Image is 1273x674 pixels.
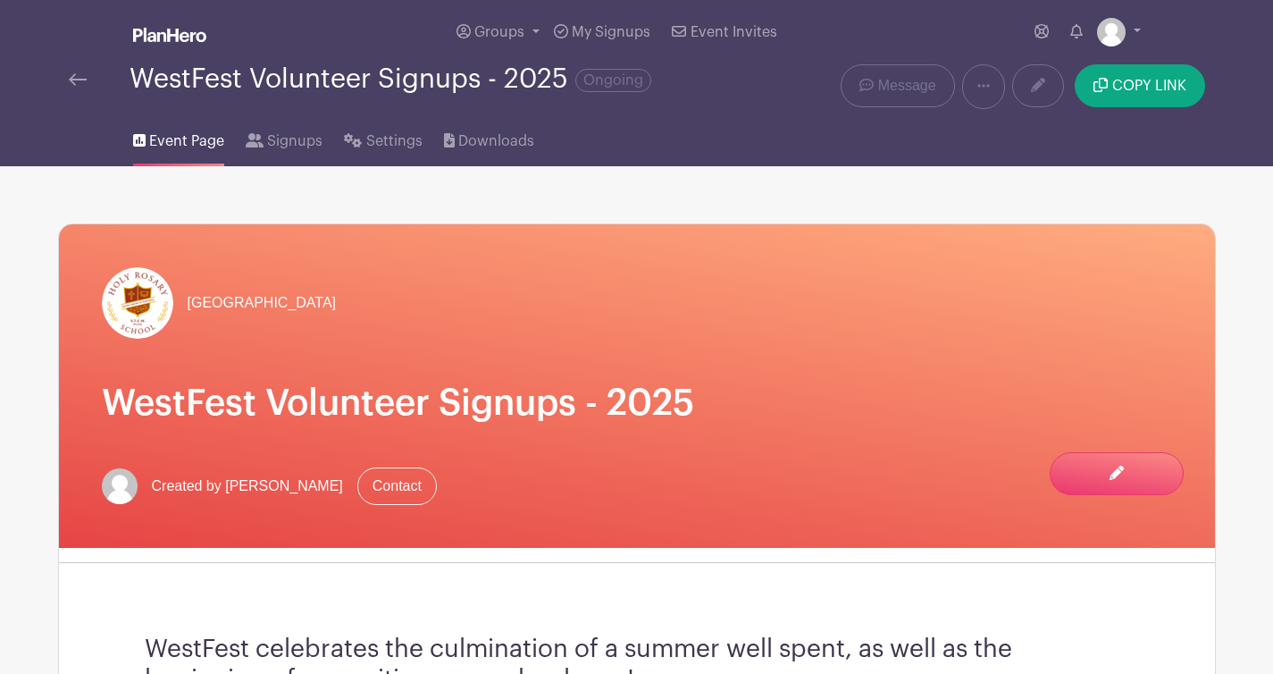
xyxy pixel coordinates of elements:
[69,73,87,86] img: back-arrow-29a5d9b10d5bd6ae65dc969a981735edf675c4d7a1fe02e03b50dbd4ba3cdb55.svg
[841,64,954,107] a: Message
[149,131,224,152] span: Event Page
[102,382,1172,425] h1: WestFest Volunteer Signups - 2025
[102,468,138,504] img: default-ce2991bfa6775e67f084385cd625a349d9dcbb7a52a09fb2fda1e96e2d18dcdb.png
[572,25,650,39] span: My Signups
[444,109,534,166] a: Downloads
[130,64,651,94] div: WestFest Volunteer Signups - 2025
[1097,18,1126,46] img: default-ce2991bfa6775e67f084385cd625a349d9dcbb7a52a09fb2fda1e96e2d18dcdb.png
[344,109,422,166] a: Settings
[133,28,206,42] img: logo_white-6c42ec7e38ccf1d336a20a19083b03d10ae64f83f12c07503d8b9e83406b4c7d.svg
[267,131,322,152] span: Signups
[878,75,936,97] span: Message
[458,131,534,152] span: Downloads
[1112,79,1186,93] span: COPY LINK
[102,267,173,339] img: hr-logo-circle.png
[357,468,437,505] a: Contact
[691,25,777,39] span: Event Invites
[1075,64,1204,107] button: COPY LINK
[366,131,423,152] span: Settings
[246,109,322,166] a: Signups
[133,109,224,166] a: Event Page
[152,476,343,497] span: Created by [PERSON_NAME]
[188,292,337,314] span: [GEOGRAPHIC_DATA]
[575,69,651,92] span: Ongoing
[474,25,524,39] span: Groups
